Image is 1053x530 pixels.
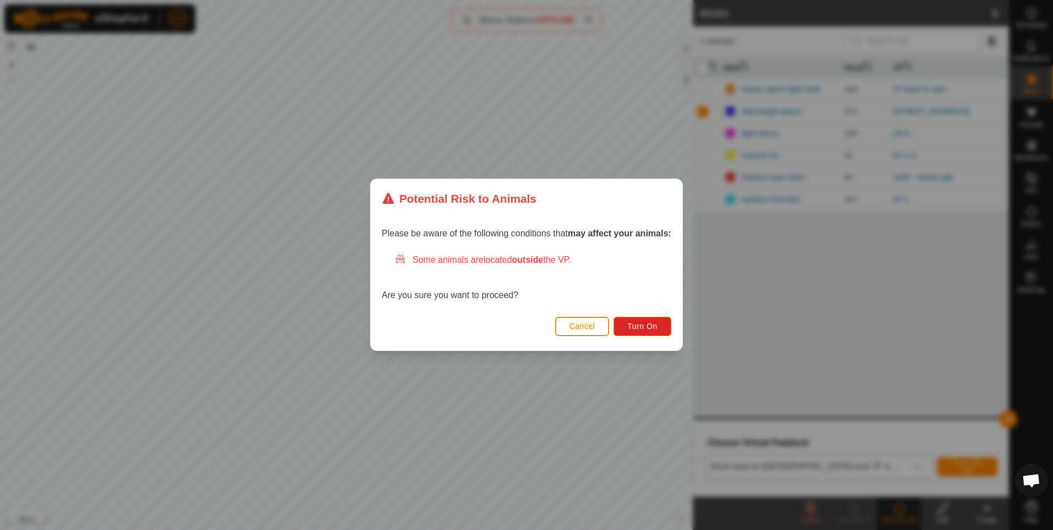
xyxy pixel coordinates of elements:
strong: may affect your animals: [568,229,671,239]
span: Cancel [569,322,595,331]
button: Cancel [555,317,610,336]
strong: outside [512,256,544,265]
button: Turn On [614,317,671,336]
div: Some animals are [395,254,671,267]
span: Please be aware of the following conditions that [382,229,671,239]
a: Open chat [1015,464,1048,497]
span: located the VP. [484,256,571,265]
span: Turn On [628,322,658,331]
div: Are you sure you want to proceed? [382,254,671,302]
div: Potential Risk to Animals [382,190,536,207]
